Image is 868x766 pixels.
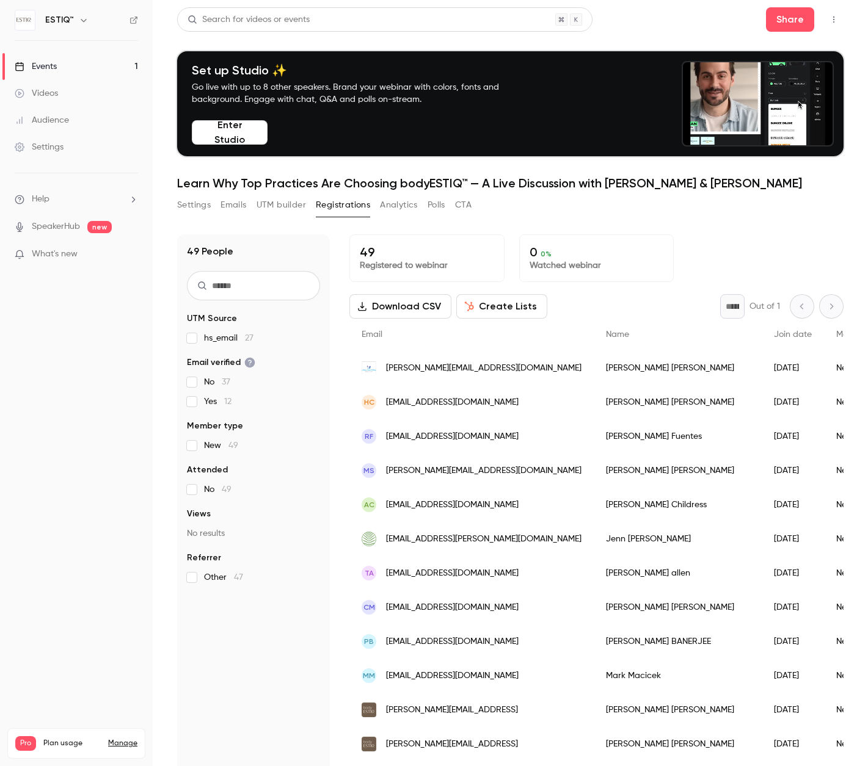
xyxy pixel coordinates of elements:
span: HC [364,397,374,408]
div: [DATE] [762,727,824,761]
span: Email verified [187,356,255,369]
span: [PERSON_NAME][EMAIL_ADDRESS][DOMAIN_NAME] [386,362,582,375]
button: Registrations [316,195,370,215]
div: [DATE] [762,693,824,727]
div: Jenn [PERSON_NAME] [594,522,762,556]
button: Create Lists [456,294,547,319]
span: new [87,221,112,233]
div: [DATE] [762,453,824,488]
div: [DATE] [762,419,824,453]
section: facet-groups [187,313,320,584]
div: [DATE] [762,351,824,385]
span: 37 [222,378,230,386]
div: [DATE] [762,385,824,419]
span: 49 [222,485,232,494]
span: What's new [32,248,78,261]
span: Pro [15,736,36,751]
span: Attended [187,464,228,476]
h6: ESTIQ™ [45,14,74,26]
p: 0 [530,245,664,259]
span: Views [187,508,211,520]
div: Events [15,60,57,73]
span: MM [363,670,375,681]
img: ESTIQ™ [15,10,35,30]
div: [PERSON_NAME] [PERSON_NAME] [594,590,762,624]
div: Mark Macicek [594,659,762,693]
p: No results [187,527,320,540]
p: Out of 1 [749,300,780,313]
div: [DATE] [762,556,824,590]
img: estiq.ai [362,737,376,751]
h1: 49 People [187,244,233,259]
div: [PERSON_NAME] Fuentes [594,419,762,453]
span: [EMAIL_ADDRESS][DOMAIN_NAME] [386,396,519,409]
span: [EMAIL_ADDRESS][DOMAIN_NAME] [386,499,519,511]
span: New [204,439,238,452]
span: No [204,376,230,388]
p: 49 [360,245,494,259]
span: Help [32,193,49,206]
div: Settings [15,141,64,153]
span: Join date [774,330,812,339]
span: Yes [204,396,232,408]
span: 27 [245,334,253,342]
div: [DATE] [762,522,824,556]
span: No [204,483,232,496]
span: Referrer [187,552,221,564]
button: UTM builder [257,195,306,215]
span: [EMAIL_ADDRESS][DOMAIN_NAME] [386,670,519,682]
button: Emails [221,195,246,215]
div: [DATE] [762,488,824,522]
span: CM [363,602,375,613]
div: [PERSON_NAME] [PERSON_NAME] [594,385,762,419]
div: [DATE] [762,624,824,659]
span: Other [204,571,243,584]
div: [PERSON_NAME] Childress [594,488,762,522]
span: [PERSON_NAME][EMAIL_ADDRESS][DOMAIN_NAME] [386,464,582,477]
img: estiq.ai [362,703,376,717]
a: Manage [108,739,137,748]
span: [EMAIL_ADDRESS][PERSON_NAME][DOMAIN_NAME] [386,533,582,546]
button: Polls [428,195,445,215]
div: Audience [15,114,69,126]
div: [PERSON_NAME] [PERSON_NAME] [594,453,762,488]
span: Name [606,330,629,339]
span: PB [364,636,374,647]
span: [PERSON_NAME][EMAIL_ADDRESS] [386,704,518,717]
div: [DATE] [762,590,824,624]
span: [EMAIL_ADDRESS][DOMAIN_NAME] [386,567,519,580]
span: 12 [224,397,232,406]
span: 49 [228,441,238,450]
h1: Learn Why Top Practices Are Choosing bodyESTIQ™ — A Live Discussion with [PERSON_NAME] & [PERSON_... [177,176,844,190]
span: 47 [234,573,243,582]
span: [EMAIL_ADDRESS][DOMAIN_NAME] [386,635,519,648]
div: Search for videos or events [188,13,310,26]
button: Share [766,7,814,32]
a: SpeakerHub [32,220,80,233]
span: 0 % [541,250,552,258]
img: westlakefreshaesthetics.com [362,532,376,546]
span: RF [365,431,373,442]
p: Registered to webinar [360,259,494,272]
p: Watched webinar [530,259,664,272]
p: Go live with up to 8 other speakers. Brand your webinar with colors, fonts and background. Engage... [192,81,528,106]
li: help-dropdown-opener [15,193,138,206]
span: [PERSON_NAME][EMAIL_ADDRESS] [386,738,518,751]
span: hs_email [204,332,253,344]
div: [PERSON_NAME] [PERSON_NAME] [594,351,762,385]
span: [EMAIL_ADDRESS][DOMAIN_NAME] [386,430,519,443]
div: [PERSON_NAME] allen [594,556,762,590]
button: Download CSV [349,294,451,319]
span: AC [364,499,374,510]
span: Email [362,330,382,339]
span: [EMAIL_ADDRESS][DOMAIN_NAME] [386,601,519,614]
img: aboutfaceandbodykaty.com [362,361,376,375]
button: Settings [177,195,211,215]
div: [PERSON_NAME] [PERSON_NAME] [594,693,762,727]
h4: Set up Studio ✨ [192,63,528,78]
span: UTM Source [187,313,237,325]
button: Analytics [380,195,418,215]
span: Plan usage [43,739,101,748]
span: MS [363,465,374,476]
div: Videos [15,87,58,99]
